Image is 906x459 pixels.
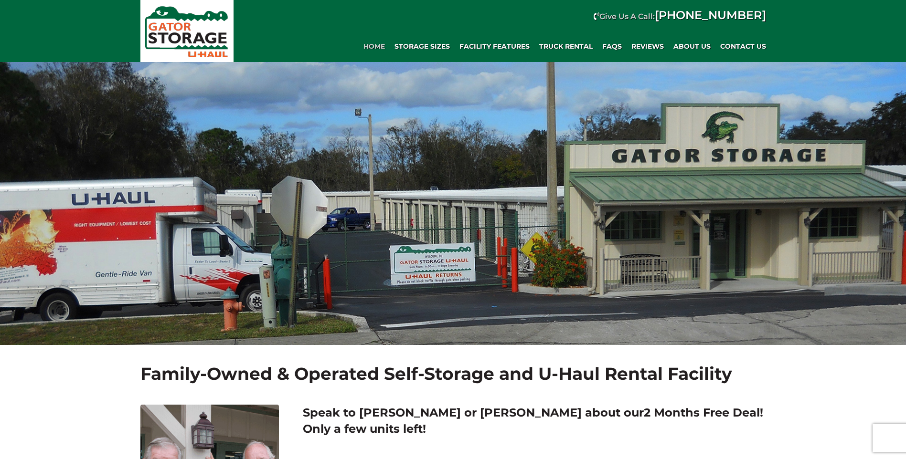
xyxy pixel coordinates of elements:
span: FAQs [602,42,622,51]
span: Storage Sizes [394,42,450,51]
span: REVIEWS [631,42,664,51]
a: REVIEWS [627,37,669,56]
a: Truck Rental [534,37,597,56]
h2: Speak to [PERSON_NAME] or [PERSON_NAME] about our ! Only a few units left! [303,405,773,437]
a: Home [359,37,390,56]
h1: Family-Owned & Operated Self-Storage and U-Haul Rental Facility [140,362,766,390]
a: About Us [669,37,715,56]
span: Home [363,42,385,51]
span: About Us [673,42,711,51]
span: Contact Us [720,42,766,51]
span: 2 Months Free Deal [644,406,760,419]
div: Main navigation [238,37,771,56]
a: Storage Sizes [390,37,455,56]
a: FAQs [597,37,627,56]
a: Facility Features [455,37,534,56]
strong: Give Us A Call: [599,12,766,21]
span: Truck Rental [539,42,593,51]
span: Facility Features [459,42,530,51]
a: [PHONE_NUMBER] [655,8,766,22]
a: Contact Us [715,37,771,56]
